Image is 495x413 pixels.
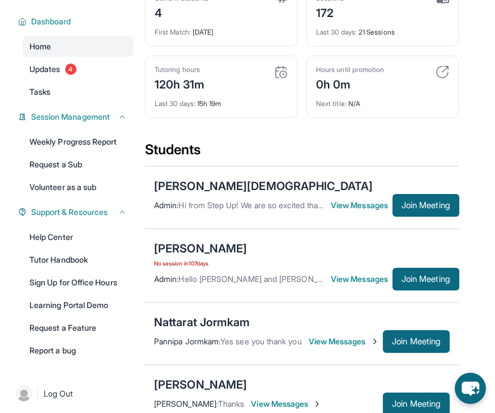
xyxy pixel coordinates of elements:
[154,241,247,256] div: [PERSON_NAME]
[23,132,134,152] a: Weekly Progress Report
[154,274,178,284] span: Admin :
[154,377,247,393] div: [PERSON_NAME]
[313,399,322,408] img: Chevron-Right
[23,227,134,247] a: Help Center
[220,336,301,346] span: Yes see you thank you
[316,74,384,92] div: 0h 0m
[27,111,127,123] button: Session Management
[16,386,32,402] img: user-img
[29,64,61,75] span: Updates
[316,21,449,37] div: 21 Sessions
[23,295,134,315] a: Learning Portal Demo
[31,206,108,218] span: Support & Resources
[392,338,441,345] span: Join Meeting
[23,154,134,175] a: Request a Sub
[251,398,322,410] span: View Messages
[155,28,191,36] span: First Match :
[402,202,450,209] span: Join Meeting
[23,272,134,293] a: Sign Up for Office Hours
[316,99,347,108] span: Next title :
[316,65,384,74] div: Hours until promotion
[154,178,373,194] div: [PERSON_NAME][DEMOGRAPHIC_DATA]
[402,276,450,283] span: Join Meeting
[23,36,134,57] a: Home
[155,74,205,92] div: 120h 31m
[155,3,208,21] div: 4
[23,340,134,361] a: Report a bug
[392,194,459,217] button: Join Meeting
[309,336,379,347] span: View Messages
[155,92,288,108] div: 15h 19m
[145,141,459,166] div: Students
[36,387,39,401] span: |
[154,259,247,268] span: No session in 107 days
[155,21,288,37] div: [DATE]
[370,337,379,346] img: Chevron-Right
[155,65,205,74] div: Tutoring hours
[27,206,127,218] button: Support & Resources
[154,200,178,210] span: Admin :
[274,65,288,79] img: card
[392,401,441,407] span: Join Meeting
[155,99,195,108] span: Last 30 days :
[154,336,220,346] span: Pannipa Jormkam :
[154,314,250,330] div: Nattarat Jormkam
[316,92,449,108] div: N/A
[23,177,134,197] a: Volunteer as a sub
[331,273,392,285] span: View Messages
[436,65,449,79] img: card
[316,3,344,21] div: 172
[154,399,218,408] span: [PERSON_NAME] :
[218,399,244,408] span: Thanks
[316,28,357,36] span: Last 30 days :
[31,111,110,123] span: Session Management
[29,86,50,98] span: Tasks
[31,16,71,27] span: Dashboard
[23,250,134,270] a: Tutor Handbook
[29,41,51,52] span: Home
[383,330,450,353] button: Join Meeting
[11,381,134,406] a: |Log Out
[27,16,127,27] button: Dashboard
[455,373,486,404] button: chat-button
[65,64,76,75] span: 4
[331,200,392,211] span: View Messages
[392,268,459,290] button: Join Meeting
[44,388,73,399] span: Log Out
[23,82,134,102] a: Tasks
[23,59,134,79] a: Updates4
[23,318,134,338] a: Request a Feature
